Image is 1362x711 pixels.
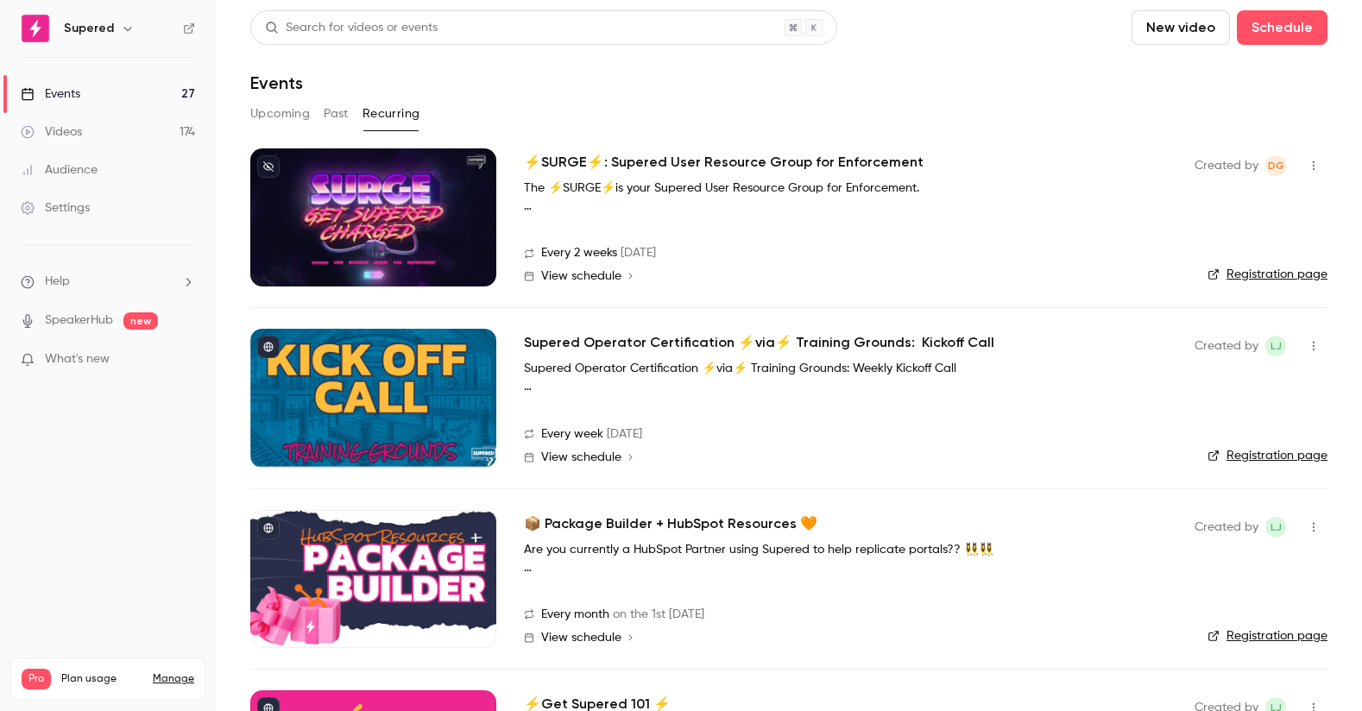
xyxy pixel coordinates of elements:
a: SpeakerHub [45,311,113,330]
a: ⚡️SURGE⚡️: Supered User Resource Group for Enforcement [524,152,924,173]
a: Manage [153,672,194,686]
span: DG [1268,155,1284,176]
span: View schedule [541,632,621,644]
div: Audience [21,161,98,179]
p: Are you currently a HubSpot Partner using Supered to help replicate portals?? 👯‍♀️👯‍♀️ [524,541,1042,559]
button: Schedule [1237,10,1327,45]
span: Every 2 weeks [541,244,617,262]
span: What's new [45,350,110,368]
a: View schedule [524,631,1167,645]
button: Past [324,100,349,128]
a: Registration page [1208,266,1327,283]
span: Plan usage [61,672,142,686]
span: Every month [541,606,609,624]
iframe: Noticeable Trigger [174,352,195,368]
span: Every week [541,425,603,444]
span: Lindsay John [1265,336,1286,356]
span: on the 1st [DATE] [613,606,704,624]
p: The ⚡️SURGE⚡️is your Supered User Resource Group for Enforcement. [524,179,1042,198]
div: Search for videos or events [265,19,438,37]
span: View schedule [541,270,621,282]
div: Settings [21,199,90,217]
img: Supered [22,15,49,42]
span: LJ [1271,517,1282,538]
a: Registration page [1208,627,1327,645]
a: Registration page [1208,447,1327,464]
span: [DATE] [621,244,656,262]
span: View schedule [541,451,621,463]
span: Pro [22,669,51,689]
button: Upcoming [250,100,310,128]
span: LJ [1271,336,1282,356]
span: Created by [1195,155,1258,176]
span: Created by [1195,336,1258,356]
span: Created by [1195,517,1258,538]
a: View schedule [524,450,1167,464]
a: View schedule [524,269,1167,283]
a: Supered Operator Certification ⚡️via⚡️ Training Grounds: Kickoff Call [524,332,994,353]
strong: Supered Operator Certification ⚡️via⚡️ Training Grounds: Weekly Kickoff Call [524,362,956,374]
span: D'Ana Guiloff [1265,155,1286,176]
span: Lindsay John [1265,517,1286,538]
span: new [123,312,158,330]
button: New video [1132,10,1230,45]
h1: Events [250,72,303,93]
h6: Supered [64,20,114,37]
button: Recurring [363,100,420,128]
span: [DATE] [607,425,642,444]
a: 📦 Package Builder + HubSpot Resources 🧡 [524,513,817,534]
div: Events [21,85,80,103]
li: help-dropdown-opener [21,273,195,291]
div: Videos [21,123,82,141]
span: Help [45,273,70,291]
